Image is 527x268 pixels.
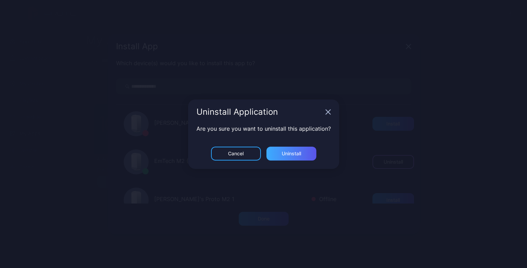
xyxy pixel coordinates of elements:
button: Uninstall [266,147,316,161]
div: Cancel [228,151,244,156]
div: Uninstall [282,151,301,156]
div: Uninstall Application [196,108,323,116]
button: Cancel [211,147,261,161]
p: Are you sure you want to uninstall this application? [196,124,331,133]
